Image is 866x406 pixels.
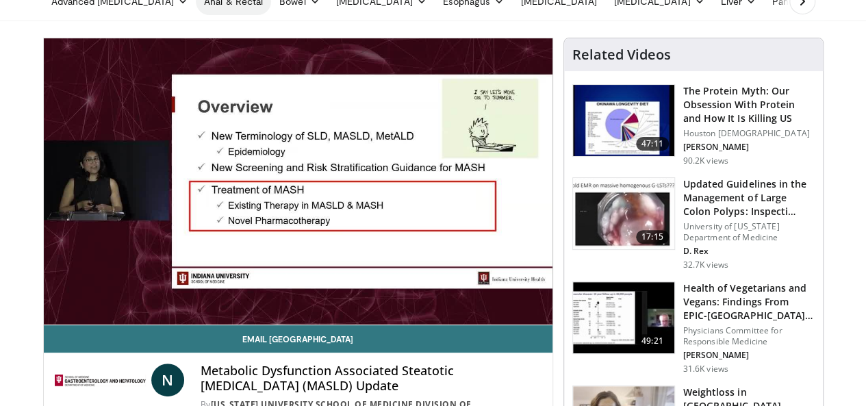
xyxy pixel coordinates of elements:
h3: Health of Vegetarians and Vegans: Findings From EPIC-[GEOGRAPHIC_DATA] and Othe… [683,281,815,322]
a: 47:11 The Protein Myth: Our Obsession With Protein and How It Is Killing US Houston [DEMOGRAPHIC_... [572,84,815,166]
p: 32.7K views [683,259,728,270]
h3: The Protein Myth: Our Obsession With Protein and How It Is Killing US [683,84,815,125]
p: Houston [DEMOGRAPHIC_DATA] [683,128,815,139]
img: dfcfcb0d-b871-4e1a-9f0c-9f64970f7dd8.150x105_q85_crop-smart_upscale.jpg [573,178,674,249]
a: N [151,364,184,396]
video-js: Video Player [44,38,552,325]
img: b7b8b05e-5021-418b-a89a-60a270e7cf82.150x105_q85_crop-smart_upscale.jpg [573,85,674,156]
p: [PERSON_NAME] [683,142,815,153]
h4: Related Videos [572,47,671,63]
span: 47:11 [636,137,669,151]
h3: Updated Guidelines in the Management of Large Colon Polyps: Inspecti… [683,177,815,218]
span: 17:15 [636,230,669,244]
h4: Metabolic Dysfunction Associated Steatotic [MEDICAL_DATA] (MASLD) Update [201,364,542,393]
p: Physicians Committee for Responsible Medicine [683,325,815,347]
p: 90.2K views [683,155,728,166]
img: Indiana University School of Medicine Division of Gastroenterology and Hepatology [55,364,146,396]
p: 31.6K views [683,364,728,375]
img: 606f2b51-b844-428b-aa21-8c0c72d5a896.150x105_q85_crop-smart_upscale.jpg [573,282,674,353]
a: Email [GEOGRAPHIC_DATA] [44,325,552,353]
a: 17:15 Updated Guidelines in the Management of Large Colon Polyps: Inspecti… University of [US_STA... [572,177,815,270]
p: D. Rex [683,246,815,257]
a: 49:21 Health of Vegetarians and Vegans: Findings From EPIC-[GEOGRAPHIC_DATA] and Othe… Physicians... [572,281,815,375]
p: [PERSON_NAME] [683,350,815,361]
span: 49:21 [636,334,669,348]
p: University of [US_STATE] Department of Medicine [683,221,815,243]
